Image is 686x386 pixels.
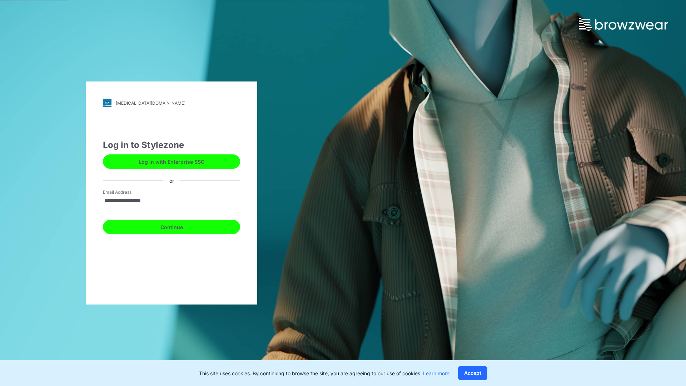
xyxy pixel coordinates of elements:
div: [MEDICAL_DATA][DOMAIN_NAME] [116,100,185,106]
button: Accept [458,366,487,380]
label: Email Address [103,189,153,196]
div: or [164,177,180,184]
img: svg+xml;base64,PHN2ZyB3aWR0aD0iMjgiIGhlaWdodD0iMjgiIHZpZXdCb3g9IjAgMCAyOCAyOCIgZmlsbD0ibm9uZSIgeG... [103,99,111,107]
div: Log in to Stylezone [103,139,240,152]
a: [MEDICAL_DATA][DOMAIN_NAME] [103,99,240,107]
button: Log in with Enterprise SSO [103,154,240,169]
button: Continue [103,220,240,234]
p: This site uses cookies. By continuing to browse the site, you are agreeing to our use of cookies. [199,370,449,377]
a: Learn more [423,370,449,376]
img: browzwear-logo.73288ffb.svg [579,18,668,31]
